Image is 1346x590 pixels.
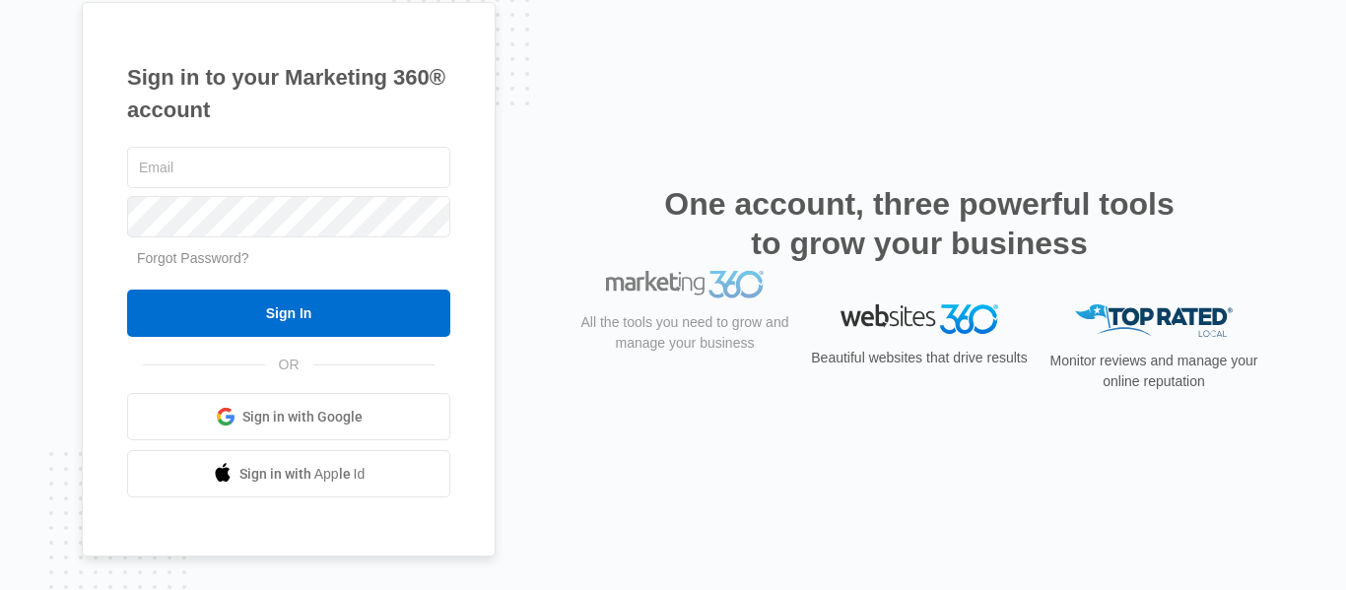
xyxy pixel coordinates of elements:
[809,348,1030,368] p: Beautiful websites that drive results
[127,290,450,337] input: Sign In
[574,346,795,387] p: All the tools you need to grow and manage your business
[1043,351,1264,392] p: Monitor reviews and manage your online reputation
[127,393,450,440] a: Sign in with Google
[127,147,450,188] input: Email
[137,250,249,266] a: Forgot Password?
[239,464,366,485] span: Sign in with Apple Id
[265,355,313,375] span: OR
[658,184,1180,263] h2: One account, three powerful tools to grow your business
[127,450,450,497] a: Sign in with Apple Id
[127,61,450,126] h1: Sign in to your Marketing 360® account
[841,304,998,333] img: Websites 360
[606,304,764,332] img: Marketing 360
[242,407,363,427] span: Sign in with Google
[1075,304,1233,337] img: Top Rated Local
